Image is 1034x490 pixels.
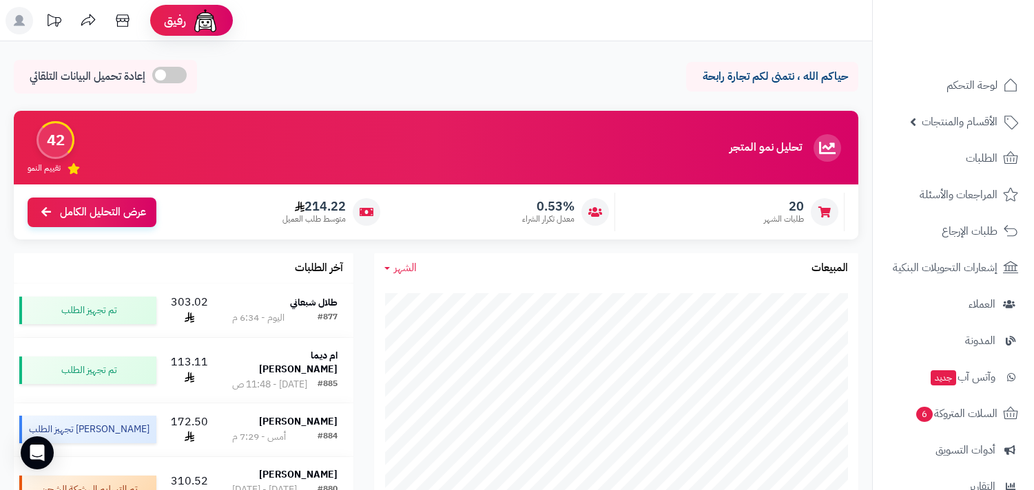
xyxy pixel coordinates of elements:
[30,69,145,85] span: إعادة تحميل البيانات التلقائي
[764,213,804,225] span: طلبات الشهر
[811,262,848,275] h3: المبيعات
[28,162,61,174] span: تقييم النمو
[881,361,1026,394] a: وآتس آبجديد
[162,338,216,403] td: 113.11
[881,251,1026,284] a: إشعارات التحويلات البنكية
[931,370,956,385] span: جديد
[282,213,346,225] span: متوسط طلب العميل
[881,178,1026,211] a: المراجعات والأسئلة
[965,331,995,350] span: المدونة
[28,198,156,227] a: عرض التحليل الكامل
[522,199,575,214] span: 0.53%
[290,295,338,310] strong: طلال شبعاني
[60,204,146,220] span: عرض التحليل الكامل
[881,215,1026,248] a: طلبات الإرجاع
[730,142,802,154] h3: تحليل نمو المتجر
[318,311,338,325] div: #877
[162,403,216,457] td: 172.50
[37,7,71,38] a: تحديثات المنصة
[259,414,338,429] strong: [PERSON_NAME]
[915,404,997,423] span: السلات المتروكة
[259,348,338,376] strong: ام ديما [PERSON_NAME]
[318,430,338,444] div: #884
[893,258,997,277] span: إشعارات التحويلات البنكية
[259,467,338,482] strong: [PERSON_NAME]
[522,213,575,225] span: معدل تكرار الشراء
[232,311,285,325] div: اليوم - 6:34 م
[922,112,997,131] span: الأقسام والمنتجات
[947,76,997,95] span: لوحة التحكم
[881,69,1026,102] a: لوحة التحكم
[232,430,286,444] div: أمس - 7:29 م
[935,440,995,460] span: أدوات التسويق
[295,262,343,275] h3: آخر الطلبات
[881,324,1026,357] a: المدونة
[19,297,156,324] div: تم تجهيز الطلب
[881,142,1026,175] a: الطلبات
[384,260,417,276] a: الشهر
[920,185,997,204] span: المراجعات والأسئلة
[881,434,1026,467] a: أدوات التسويق
[966,149,997,168] span: الطلبات
[192,7,219,34] img: ai-face.png
[929,367,995,387] span: وآتس آب
[916,407,933,423] span: 6
[696,69,848,85] p: حياكم الله ، نتمنى لكم تجارة رابحة
[19,416,156,443] div: [PERSON_NAME] تجهيز الطلب
[162,284,216,337] td: 303.02
[282,199,346,214] span: 214.22
[21,436,54,469] div: Open Intercom Messenger
[942,222,997,241] span: طلبات الإرجاع
[881,397,1026,430] a: السلات المتروكة6
[881,288,1026,321] a: العملاء
[232,378,307,392] div: [DATE] - 11:48 ص
[940,30,1021,59] img: logo-2.png
[764,199,804,214] span: 20
[318,378,338,392] div: #885
[19,356,156,384] div: تم تجهيز الطلب
[164,12,186,29] span: رفيق
[969,295,995,314] span: العملاء
[394,259,417,276] span: الشهر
